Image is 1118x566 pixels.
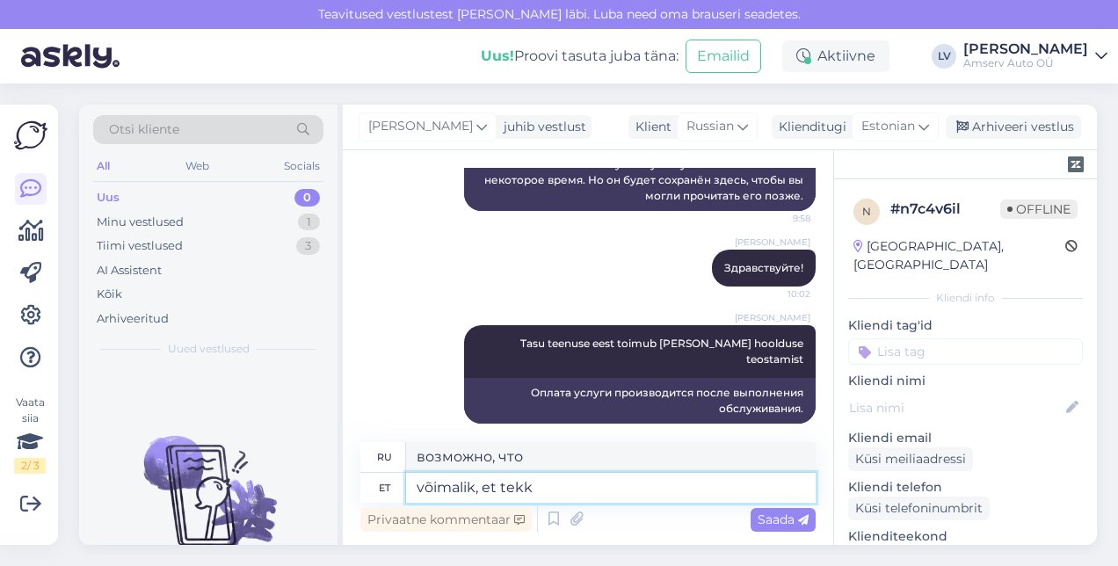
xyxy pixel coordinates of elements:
[14,458,46,474] div: 2 / 3
[735,236,810,249] span: [PERSON_NAME]
[853,237,1065,274] div: [GEOGRAPHIC_DATA], [GEOGRAPHIC_DATA]
[932,44,956,69] div: LV
[298,214,320,231] div: 1
[848,338,1083,365] input: Lisa tag
[481,47,514,64] b: Uus!
[109,120,179,139] span: Otsi kliente
[97,189,120,207] div: Uus
[686,117,734,136] span: Russian
[368,117,473,136] span: [PERSON_NAME]
[724,261,803,274] span: Здравствуйте!
[848,372,1083,390] p: Kliendi nimi
[182,155,213,178] div: Web
[464,134,816,211] div: Здравствуйте! Я перенаправляю этот вопрос коллеге, ответственному за эту тему. Ответ может занять...
[963,56,1088,70] div: Amserv Auto OÜ
[79,404,338,562] img: No chats
[1068,156,1084,172] img: zendesk
[848,316,1083,335] p: Kliendi tag'id
[744,212,810,225] span: 9:58
[97,214,184,231] div: Minu vestlused
[848,429,1083,447] p: Kliendi email
[744,287,810,301] span: 10:02
[744,424,810,438] span: 10:03
[848,478,1083,497] p: Kliendi telefon
[97,237,183,255] div: Tiimi vestlused
[377,442,392,472] div: ru
[628,118,672,136] div: Klient
[97,310,169,328] div: Arhiveeritud
[360,508,532,532] div: Privaatne kommentaar
[481,46,679,67] div: Proovi tasuta juba täna:
[782,40,889,72] div: Aktiivne
[93,155,113,178] div: All
[406,442,816,472] textarea: возможно, что
[849,398,1063,417] input: Lisa nimi
[97,262,162,279] div: AI Assistent
[848,290,1083,306] div: Kliendi info
[946,115,1081,139] div: Arhiveeri vestlus
[963,42,1088,56] div: [PERSON_NAME]
[862,205,871,218] span: n
[735,311,810,324] span: [PERSON_NAME]
[14,119,47,152] img: Askly Logo
[1000,200,1078,219] span: Offline
[963,42,1107,70] a: [PERSON_NAME]Amserv Auto OÜ
[497,118,586,136] div: juhib vestlust
[861,117,915,136] span: Estonian
[848,527,1083,546] p: Klienditeekond
[520,337,806,366] span: Tasu teenuse eest toimub [PERSON_NAME] hoolduse teostamist
[848,497,990,520] div: Küsi telefoninumbrit
[294,189,320,207] div: 0
[686,40,761,73] button: Emailid
[758,512,809,527] span: Saada
[890,199,1000,220] div: # n7c4v6il
[379,473,390,503] div: et
[406,473,816,503] textarea: võimalik, et tekk
[464,378,816,424] div: Оплата услуги производится после выполнения обслуживания.
[280,155,323,178] div: Socials
[848,447,973,471] div: Küsi meiliaadressi
[296,237,320,255] div: 3
[97,286,122,303] div: Kõik
[772,118,846,136] div: Klienditugi
[168,341,250,357] span: Uued vestlused
[14,395,46,474] div: Vaata siia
